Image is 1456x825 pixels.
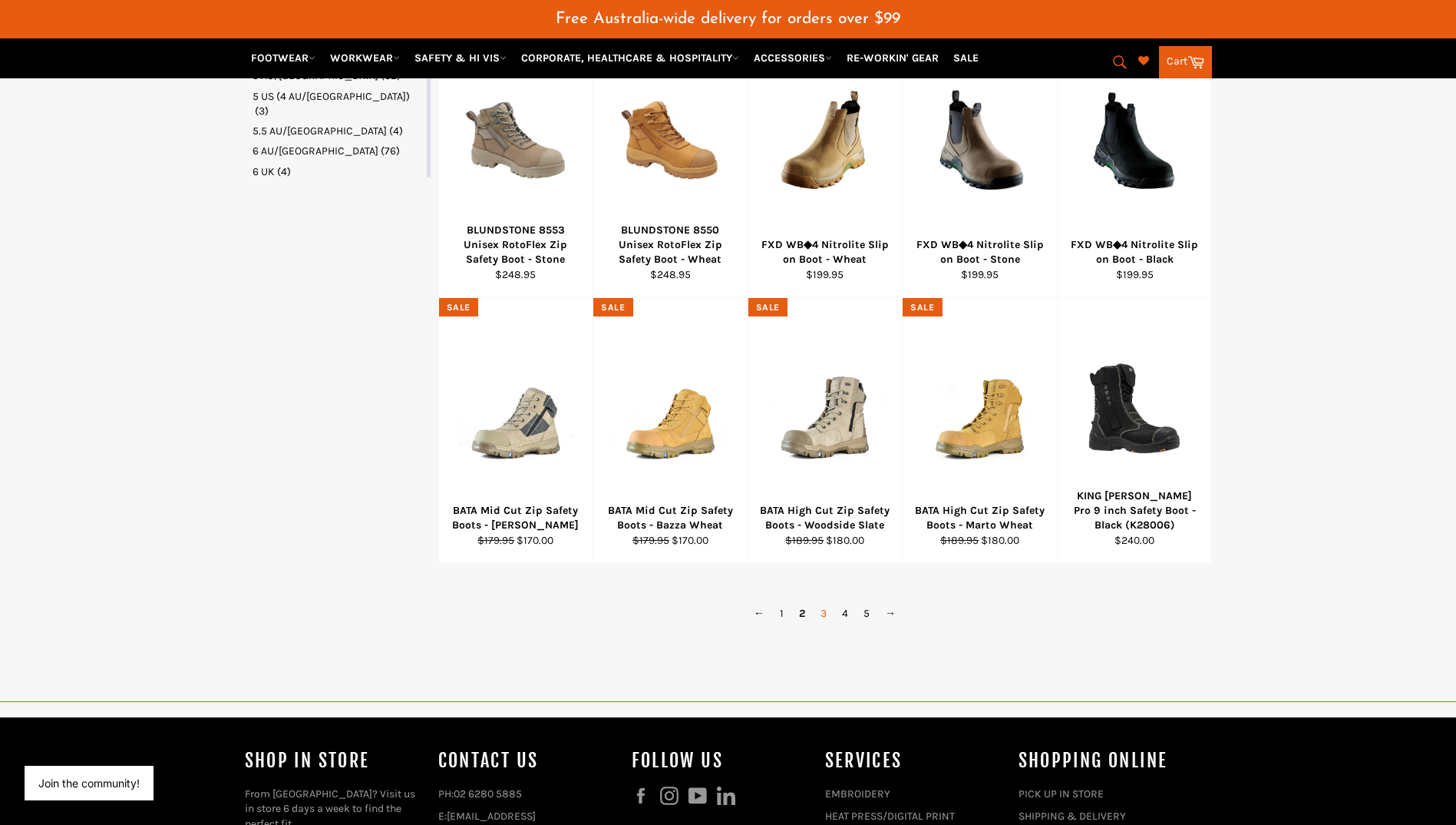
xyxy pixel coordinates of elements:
a: 6 AU/UK [253,144,424,158]
a: 5 [856,602,877,625]
a: BLUNDSTONE 8553 Unisex RotoFlex Zip Safety Boot - StoneBLUNDSTONE 8553 Unisex RotoFlex Zip Safety... [438,32,593,298]
h4: Follow us [632,748,810,774]
a: FXD WB◆4 Nitrolite Slip on Boot - WheatFXD WB◆4 Nitrolite Slip on Boot - Wheat$199.95 [748,32,903,298]
span: 5 US (4 AU/[GEOGRAPHIC_DATA]) [253,90,410,103]
h4: Shop In Store [245,748,423,774]
a: 5.5 AU/UK [253,124,424,138]
a: BATA Mid Cut Zip Safety Boots - Roy SlateBATA Mid Cut Zip Safety Boots - [PERSON_NAME]$179.95 $17... [438,298,593,564]
div: BATA Mid Cut Zip Safety Boots - [PERSON_NAME] [448,503,583,533]
span: (3) [255,104,269,118]
a: 6 UK [253,164,424,179]
div: FXD WB◆4 Nitrolite Slip on Boot - Black [1067,237,1202,267]
a: WORKWEAR [324,45,406,71]
div: BLUNDSTONE 8553 Unisex RotoFlex Zip Safety Boot - Stone [448,223,583,267]
a: 3 [813,602,834,625]
a: PICK UP IN STORE [1019,787,1104,800]
h4: services [825,748,1003,774]
a: SHIPPING & DELIVERY [1019,810,1126,823]
div: BATA High Cut Zip Safety Boots - Marto Wheat [913,503,1048,533]
div: KING [PERSON_NAME] Pro 9 inch Safety Boot - Black (K28006) [1067,489,1202,533]
span: (4) [277,165,291,178]
span: 5.5 AU/[GEOGRAPHIC_DATA] [253,124,387,137]
span: (4) [389,124,403,137]
div: FXD WB◆4 Nitrolite Slip on Boot - Stone [913,237,1048,267]
a: FOOTWEAR [245,45,322,71]
a: 4 [834,602,856,625]
div: BATA High Cut Zip Safety Boots - Woodside Slate [758,503,893,533]
span: (76) [381,144,400,157]
div: BLUNDSTONE 8550 Unisex RotoFlex Zip Safety Boot - Wheat [603,223,738,267]
a: 02 6280 5885 [454,787,522,800]
a: ← [746,602,772,625]
a: SALE [947,45,985,71]
a: FXD WB◆4 Nitrolite Slip on Boot - StoneFXD WB◆4 Nitrolite Slip on Boot - Stone$199.95 [902,32,1057,298]
div: FXD WB◆4 Nitrolite Slip on Boot - Wheat [758,237,893,267]
h4: Contact Us [438,748,616,774]
a: 1 [772,602,791,625]
a: 5 US (4 AU/UK) [253,89,424,119]
a: BLUNDSTONE 8550 Unisex RotoFlex Zip Safety Boot - WheatBLUNDSTONE 8550 Unisex RotoFlex Zip Safety... [593,32,748,298]
h4: SHOPPING ONLINE [1019,748,1197,774]
a: EMBROIDERY [825,787,890,800]
a: HEAT PRESS/DIGITAL PRINT [825,810,955,823]
a: Cart [1159,46,1212,78]
a: → [877,602,903,625]
a: ACCESSORIES [748,45,838,71]
a: BATA Mid Cut Zip Safety Boots - Bazza WheatBATA Mid Cut Zip Safety Boots - Bazza Wheat$179.95 $17... [593,298,748,564]
span: 6 AU/[GEOGRAPHIC_DATA] [253,144,378,157]
span: Free Australia-wide delivery for orders over $99 [556,11,900,27]
button: Join the community! [38,777,140,790]
span: 2 [791,602,813,625]
a: CORPORATE, HEALTHCARE & HOSPITALITY [515,45,745,71]
a: BATA High Cut Zip Safety Boots - Woodside SlateBATA High Cut Zip Safety Boots - Woodside Slate$18... [748,298,903,564]
a: BATA High Cut Zip Safety Boots - Marto WheatBATA High Cut Zip Safety Boots - Marto Wheat$189.95 $... [902,298,1057,564]
span: 6 UK [253,165,275,178]
a: SAFETY & HI VIS [408,45,513,71]
p: PH: [438,787,616,801]
div: BATA Mid Cut Zip Safety Boots - Bazza Wheat [603,503,738,533]
a: RE-WORKIN' GEAR [840,45,945,71]
a: FXD WB◆4 Nitrolite Slip on Boot - BlackFXD WB◆4 Nitrolite Slip on Boot - Black$199.95 [1057,32,1212,298]
a: KING GEE Bennu Pro 9 inch Safety Boot - Black (K28006)KING [PERSON_NAME] Pro 9 inch Safety Boot -... [1057,298,1212,564]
